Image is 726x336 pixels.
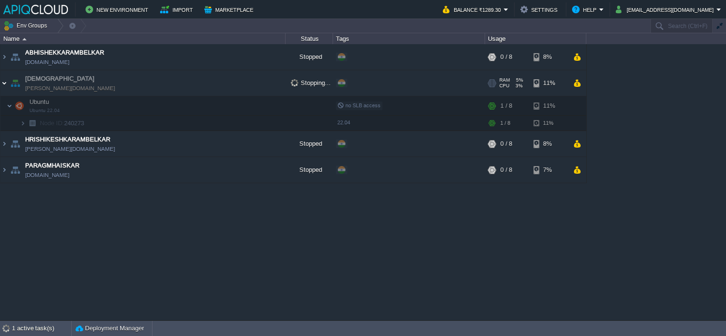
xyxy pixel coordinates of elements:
div: 1 / 8 [500,116,510,131]
button: Help [572,4,599,15]
div: Stopped [286,157,333,183]
button: New Environment [86,4,151,15]
span: Node ID: [40,120,64,127]
img: AMDAwAAAACH5BAEAAAAALAAAAAABAAEAAAICRAEAOw== [13,96,26,115]
img: AMDAwAAAACH5BAEAAAAALAAAAAABAAEAAAICRAEAOw== [9,70,22,96]
img: AMDAwAAAACH5BAEAAAAALAAAAAABAAEAAAICRAEAOw== [0,131,8,157]
div: Name [1,33,285,44]
img: AMDAwAAAACH5BAEAAAAALAAAAAABAAEAAAICRAEAOw== [9,157,22,183]
div: 8% [534,44,564,70]
span: CPU [499,83,509,89]
div: 7% [534,157,564,183]
span: 3% [513,83,523,89]
span: RAM [499,77,510,83]
a: [DEMOGRAPHIC_DATA] [25,74,95,84]
div: 11% [534,116,564,131]
div: Stopped [286,131,333,157]
button: Env Groups [3,19,50,32]
a: ABHISHEKKARAMBELKAR [25,48,104,57]
div: Stopped [286,44,333,70]
span: no SLB access [337,103,381,108]
span: 240273 [39,119,86,127]
a: [PERSON_NAME][DOMAIN_NAME] [25,144,115,154]
button: Deployment Manager [76,324,144,333]
img: APIQCloud [3,5,68,14]
img: AMDAwAAAACH5BAEAAAAALAAAAAABAAEAAAICRAEAOw== [0,44,8,70]
span: Ubuntu [29,98,50,106]
span: 5% [514,77,523,83]
a: UbuntuUbuntu 22.04 [29,98,50,105]
a: PARAGMHAISKAR [25,161,79,170]
a: [DOMAIN_NAME] [25,57,69,67]
button: Settings [520,4,560,15]
a: [DOMAIN_NAME] [25,170,69,180]
img: AMDAwAAAACH5BAEAAAAALAAAAAABAAEAAAICRAEAOw== [9,131,22,157]
span: Stopping... [291,79,331,86]
a: [PERSON_NAME][DOMAIN_NAME] [25,84,115,93]
button: Balance ₹1289.30 [443,4,504,15]
a: Node ID:240273 [39,119,86,127]
img: AMDAwAAAACH5BAEAAAAALAAAAAABAAEAAAICRAEAOw== [7,96,12,115]
span: Ubuntu 22.04 [29,108,60,113]
div: Status [286,33,333,44]
div: 8% [534,131,564,157]
button: Import [160,4,196,15]
img: AMDAwAAAACH5BAEAAAAALAAAAAABAAEAAAICRAEAOw== [26,116,39,131]
div: 0 / 8 [500,44,512,70]
div: 0 / 8 [500,157,512,183]
img: AMDAwAAAACH5BAEAAAAALAAAAAABAAEAAAICRAEAOw== [0,157,8,183]
div: 11% [534,70,564,96]
div: Usage [486,33,586,44]
div: 1 active task(s) [12,321,71,336]
img: AMDAwAAAACH5BAEAAAAALAAAAAABAAEAAAICRAEAOw== [22,38,27,40]
img: AMDAwAAAACH5BAEAAAAALAAAAAABAAEAAAICRAEAOw== [0,70,8,96]
div: 11% [534,96,564,115]
a: HRISHIKESHKARAMBELKAR [25,135,110,144]
div: Tags [334,33,485,44]
div: 1 / 8 [500,96,512,115]
span: 22.04 [337,120,350,125]
img: AMDAwAAAACH5BAEAAAAALAAAAAABAAEAAAICRAEAOw== [9,44,22,70]
div: 0 / 8 [500,131,512,157]
button: [EMAIL_ADDRESS][DOMAIN_NAME] [616,4,716,15]
button: Marketplace [204,4,256,15]
img: AMDAwAAAACH5BAEAAAAALAAAAAABAAEAAAICRAEAOw== [20,116,26,131]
